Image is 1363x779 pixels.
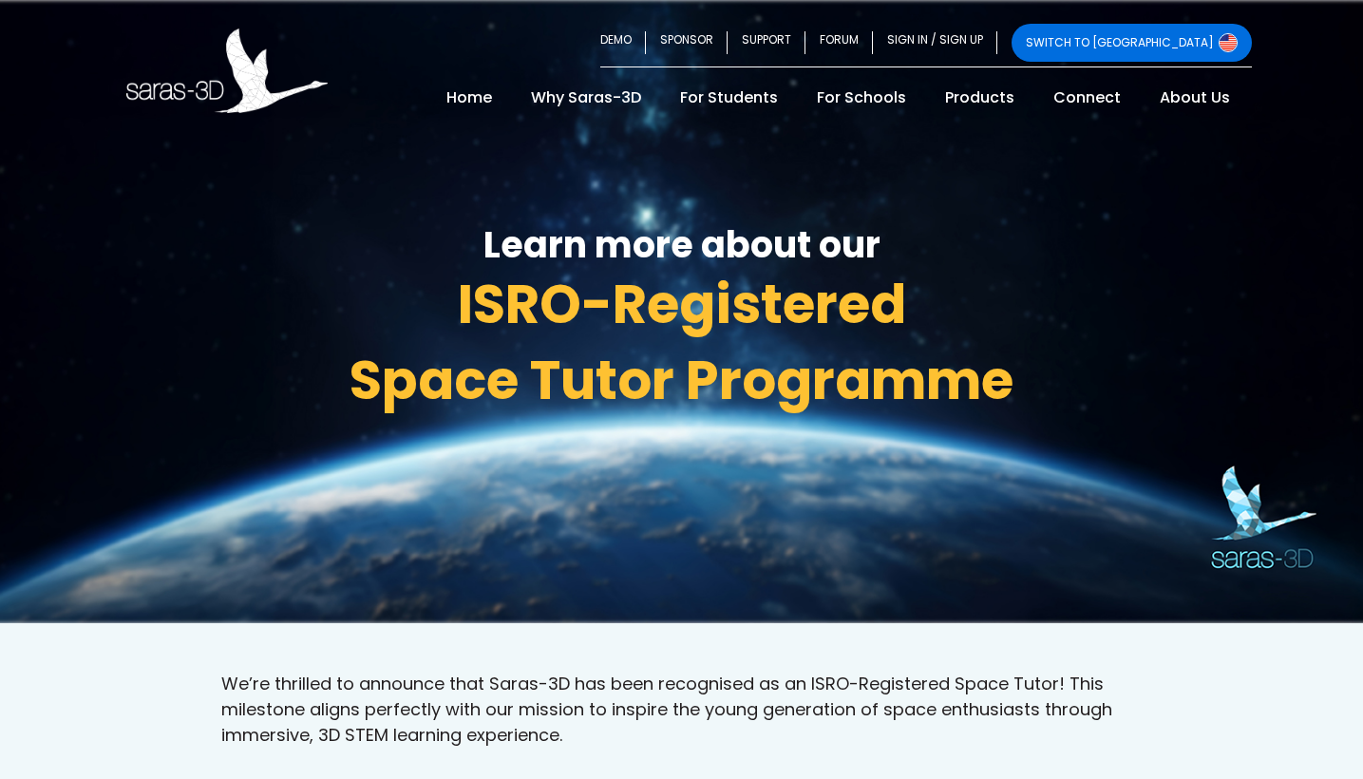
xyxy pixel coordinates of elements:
[126,28,329,113] img: Saras 3D
[1219,33,1238,52] img: Switch to USA
[429,83,509,113] a: Home
[350,343,1013,418] span: Space Tutor Programme
[805,24,873,62] a: FORUM
[126,227,1238,263] h3: Learn more about our
[646,24,728,62] a: SPONSOR
[928,83,1032,113] a: Products
[458,267,906,342] span: ISRO-Registered
[1036,83,1138,113] a: Connect
[663,83,795,113] a: For Students
[514,83,658,113] a: Why Saras-3D
[600,24,646,62] a: DEMO
[873,24,997,62] a: SIGN IN / SIGN UP
[728,24,805,62] a: SUPPORT
[1143,83,1247,113] a: About Us
[1012,24,1252,62] a: SWITCH TO [GEOGRAPHIC_DATA]
[800,83,923,113] a: For Schools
